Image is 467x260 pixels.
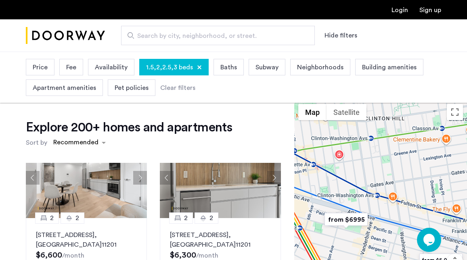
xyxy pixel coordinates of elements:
[392,7,408,13] a: Login
[327,104,366,120] button: Show satellite imagery
[52,137,98,149] div: Recommended
[160,83,195,93] div: Clear filters
[36,251,62,259] span: $6,600
[66,62,76,72] span: Fee
[196,252,218,259] sub: /month
[417,228,443,252] iframe: chat widget
[75,213,79,223] span: 2
[49,135,110,150] ng-select: sort-apartment
[62,252,84,259] sub: /month
[33,62,48,72] span: Price
[419,7,441,13] a: Registration
[26,137,147,218] img: 2013_638466297561071540.jpeg
[321,210,371,229] div: from $6995
[160,137,281,218] img: 2013_638467227814964244.jpeg
[209,213,213,223] span: 2
[267,171,281,185] button: Next apartment
[146,62,193,72] span: 1.5,2,2.5,3 beds
[26,171,40,185] button: Previous apartment
[33,83,96,93] span: Apartment amenities
[26,138,47,148] label: Sort by
[325,31,357,40] button: Show or hide filters
[255,62,279,72] span: Subway
[298,104,327,120] button: Show street map
[160,171,174,185] button: Previous apartment
[36,230,137,250] p: [STREET_ADDRESS] 11201
[447,104,463,120] button: Toggle fullscreen view
[121,26,315,45] input: Apartment Search
[362,62,417,72] span: Building amenities
[133,171,147,185] button: Next apartment
[26,119,232,135] h1: Explore 200+ homes and apartments
[26,21,105,51] img: logo
[297,62,343,72] span: Neighborhoods
[170,251,196,259] span: $6,300
[95,62,128,72] span: Availability
[137,31,292,41] span: Search by city, neighborhood, or street.
[170,230,271,250] p: [STREET_ADDRESS] 11201
[50,213,54,223] span: 2
[26,21,105,51] a: Cazamio Logo
[220,62,237,72] span: Baths
[184,213,188,223] span: 2
[115,83,149,93] span: Pet policies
